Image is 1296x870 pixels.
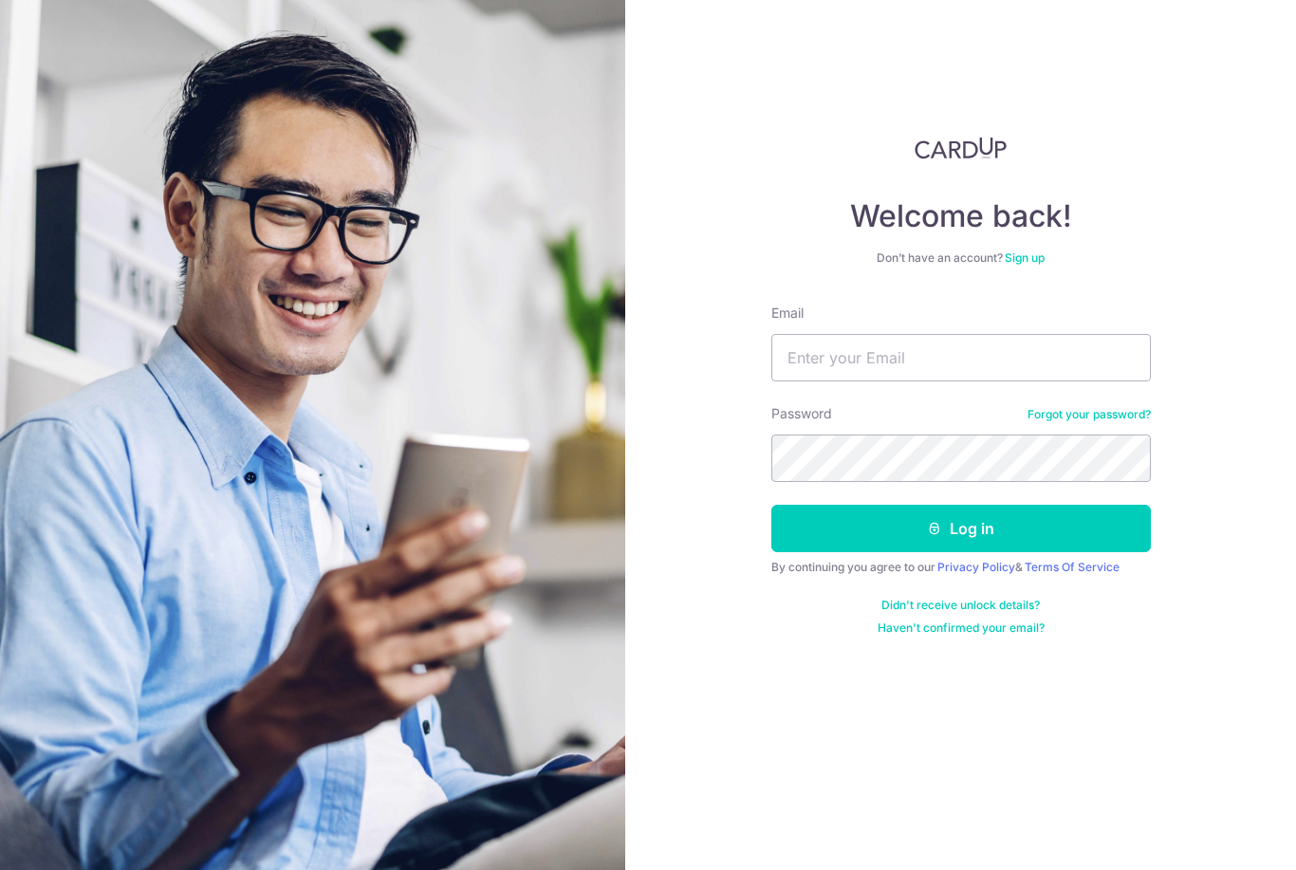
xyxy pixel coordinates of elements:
a: Terms Of Service [1025,560,1120,574]
h4: Welcome back! [771,197,1151,235]
label: Password [771,404,832,423]
img: CardUp Logo [915,137,1008,159]
a: Forgot your password? [1028,407,1151,422]
a: Didn't receive unlock details? [881,598,1040,613]
a: Haven't confirmed your email? [878,620,1045,636]
label: Email [771,304,804,323]
a: Sign up [1005,250,1045,265]
a: Privacy Policy [937,560,1015,574]
input: Enter your Email [771,334,1151,381]
div: By continuing you agree to our & [771,560,1151,575]
div: Don’t have an account? [771,250,1151,266]
button: Log in [771,505,1151,552]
